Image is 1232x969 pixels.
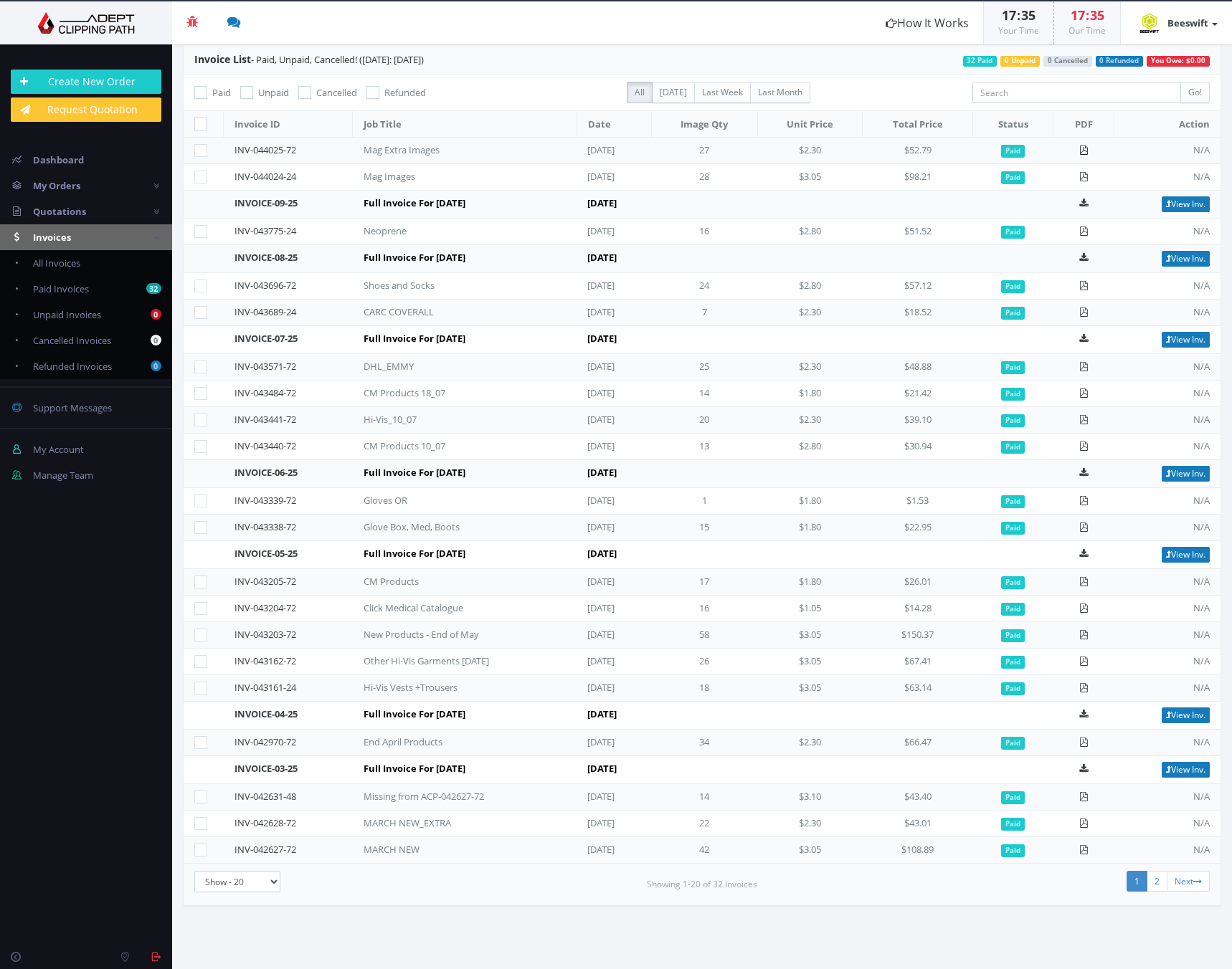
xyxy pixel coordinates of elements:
[1162,466,1210,482] a: View Inv.
[577,300,651,326] td: [DATE]
[151,335,161,345] b: 0
[651,219,757,245] td: 16
[234,735,296,748] a: INV-042970-72
[651,138,757,164] td: 27
[1001,361,1025,374] span: Paid
[863,354,973,381] td: $48.88
[1162,547,1210,563] a: View Inv.
[972,82,1182,103] input: Search
[863,784,973,811] td: $43.40
[1114,381,1221,407] td: N/A
[224,111,353,138] th: Invoice ID
[577,515,651,541] td: [DATE]
[1001,576,1025,589] span: Paid
[651,515,757,541] td: 15
[577,245,757,273] td: [DATE]
[234,196,298,209] a: INVOICE-09-25
[1114,730,1221,756] td: N/A
[757,649,863,675] td: $3.05
[1162,196,1210,212] a: View Inv.
[234,707,298,720] a: INVOICE-04-25
[652,82,695,103] label: [DATE]
[1001,441,1025,454] span: Paid
[651,300,757,326] td: 7
[33,153,84,166] span: Dashboard
[757,434,863,460] td: $2.80
[234,170,296,183] a: INV-044024-24
[651,111,757,138] th: Image Qty
[364,170,507,183] div: Mag Images
[364,654,507,668] div: Other Hi-Vis Garments [DATE]
[651,273,757,300] td: 24
[234,762,298,775] a: INVOICE-03-25
[757,811,863,837] td: $2.30
[757,300,863,326] td: $2.30
[651,354,757,381] td: 25
[863,515,973,541] td: $22.95
[757,596,863,622] td: $1.05
[212,86,231,99] span: Paid
[1162,251,1210,267] a: View Inv.
[1114,488,1221,515] td: N/A
[234,439,296,452] a: INV-043440-72
[757,138,863,164] td: $2.30
[1096,56,1144,67] span: 0 Refunded
[258,86,289,99] span: Unpaid
[577,381,651,407] td: [DATE]
[577,675,651,702] td: [DATE]
[577,434,651,460] td: [DATE]
[1001,495,1025,508] span: Paid
[234,466,298,479] a: INVOICE-06-25
[757,675,863,702] td: $3.05
[863,111,973,138] th: Total Price
[364,143,507,157] div: Mag Extra Images
[863,596,973,622] td: $14.28
[1114,111,1221,138] th: Action
[577,354,651,381] td: [DATE]
[33,231,71,244] span: Invoices
[863,219,973,245] td: $51.52
[863,622,973,649] td: $150.37
[234,332,298,345] a: INVOICE-07-25
[757,569,863,596] td: $1.80
[757,164,863,191] td: $3.05
[1114,675,1221,702] td: N/A
[1127,871,1147,892] a: 1
[577,407,651,434] td: [DATE]
[1114,354,1221,381] td: N/A
[353,460,577,488] td: Full Invoice For [DATE]
[863,569,973,596] td: $26.01
[364,816,507,830] div: MARCH NEW_EXTRA
[577,326,757,354] td: [DATE]
[234,520,296,533] a: INV-043338-72
[651,407,757,434] td: 20
[1114,569,1221,596] td: N/A
[757,111,863,138] th: Unit Price
[234,305,296,318] a: INV-043689-24
[871,1,983,44] a: How It Works
[651,622,757,649] td: 58
[1001,656,1025,669] span: Paid
[1167,16,1208,29] strong: Beeswift
[651,569,757,596] td: 17
[651,811,757,837] td: 22
[1001,171,1025,184] span: Paid
[577,488,651,515] td: [DATE]
[577,569,651,596] td: [DATE]
[1114,164,1221,191] td: N/A
[757,219,863,245] td: $2.80
[234,843,296,856] a: INV-042627-72
[364,628,507,641] div: New Products - End of May
[364,520,507,534] div: Glove Box, Med, Boots
[1114,434,1221,460] td: N/A
[1001,629,1025,642] span: Paid
[1068,24,1106,37] small: Our Time
[151,361,161,371] b: 0
[353,702,577,730] td: Full Invoice For [DATE]
[1043,56,1092,67] span: 0 Cancelled
[863,811,973,837] td: $43.01
[863,300,973,326] td: $18.52
[863,730,973,756] td: $66.47
[577,219,651,245] td: [DATE]
[577,541,757,569] td: [DATE]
